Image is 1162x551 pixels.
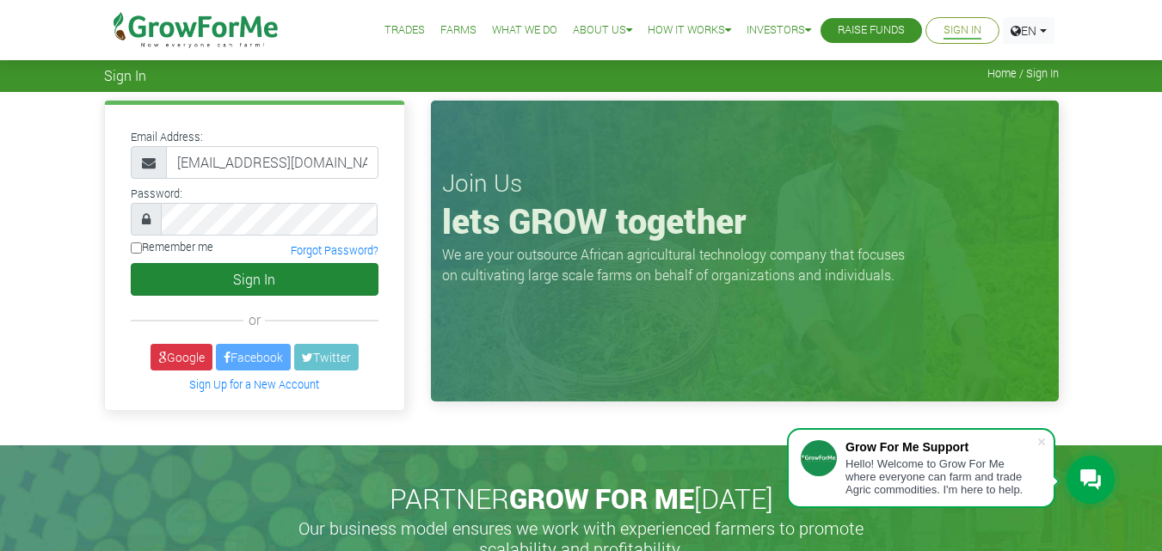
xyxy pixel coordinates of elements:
p: We are your outsource African agricultural technology company that focuses on cultivating large s... [442,244,915,285]
a: What We Do [492,21,557,40]
a: Farms [440,21,476,40]
label: Password: [131,186,182,202]
div: Grow For Me Support [845,440,1036,454]
h1: lets GROW together [442,200,1048,242]
h3: Join Us [442,168,1048,198]
a: Sign Up for a New Account [189,377,319,391]
a: Forgot Password? [291,243,378,257]
a: EN [1003,17,1054,44]
span: Sign In [104,67,146,83]
a: Raise Funds [838,21,905,40]
div: or [131,309,378,330]
a: Investors [747,21,811,40]
span: Home / Sign In [987,67,1059,80]
input: Email Address [166,146,378,179]
a: Trades [384,21,425,40]
a: How it Works [648,21,731,40]
a: Google [151,344,212,370]
h2: PARTNER [DATE] [111,482,1052,515]
button: Sign In [131,263,378,296]
div: Hello! Welcome to Grow For Me where everyone can farm and trade Agric commodities. I'm here to help. [845,457,1036,496]
a: Sign In [944,21,981,40]
a: About Us [573,21,632,40]
label: Remember me [131,239,213,255]
label: Email Address: [131,129,203,145]
input: Remember me [131,242,142,254]
span: GROW FOR ME [509,480,694,517]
